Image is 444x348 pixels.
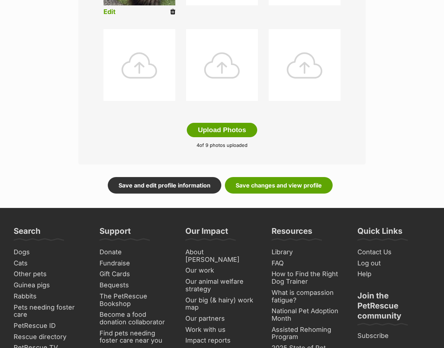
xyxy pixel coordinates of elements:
a: Impact reports [182,335,261,346]
h3: Resources [272,226,312,240]
h3: Search [14,226,41,240]
a: Rescue directory [11,331,89,343]
a: Gift Cards [97,269,175,280]
a: Edit [103,8,116,16]
p: of 9 photos uploaded [89,142,355,149]
a: Help [355,269,433,280]
h3: Our Impact [185,226,228,240]
a: Fundraise [97,258,175,269]
a: What is compassion fatigue? [269,287,347,306]
a: Dogs [11,247,89,258]
h3: Join the PetRescue community [357,291,430,325]
a: Other pets [11,269,89,280]
a: How to Find the Right Dog Trainer [269,269,347,287]
a: Find pets needing foster care near you [97,328,175,346]
a: Our partners [182,313,261,324]
a: PetRescue ID [11,320,89,331]
a: Pets needing foster care [11,302,89,320]
a: Donate [97,247,175,258]
a: Bequests [97,280,175,291]
a: The PetRescue Bookshop [97,291,175,309]
h3: Quick Links [357,226,402,240]
a: FAQ [269,258,347,269]
button: Upload Photos [187,123,257,137]
a: Our animal welfare strategy [182,276,261,294]
a: Cats [11,258,89,269]
a: Save changes and view profile [225,177,333,194]
a: About [PERSON_NAME] [182,247,261,265]
a: Save and edit profile information [108,177,221,194]
span: 4 [196,142,199,148]
h3: Support [100,226,131,240]
a: Work with us [182,324,261,335]
a: Our work [182,265,261,276]
a: Become a food donation collaborator [97,309,175,328]
a: Contact Us [355,247,433,258]
a: Guinea pigs [11,280,89,291]
a: Subscribe [355,330,433,342]
a: Our big (& hairy) work map [182,295,261,313]
a: National Pet Adoption Month [269,306,347,324]
a: Assisted Rehoming Program [269,324,347,343]
a: Rabbits [11,291,89,302]
a: Log out [355,258,433,269]
a: Library [269,247,347,258]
